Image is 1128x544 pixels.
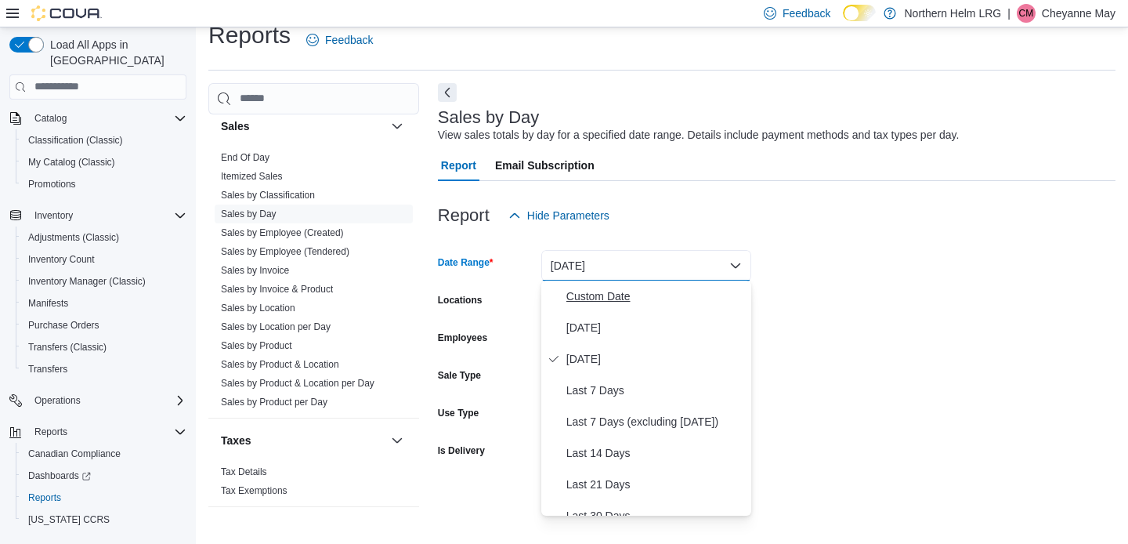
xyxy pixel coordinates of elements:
[1018,4,1033,23] span: CM
[22,175,82,194] a: Promotions
[221,359,339,370] a: Sales by Product & Location
[438,256,493,269] label: Date Range
[16,358,193,380] button: Transfers
[541,250,751,281] button: [DATE]
[28,231,119,244] span: Adjustments (Classic)
[34,209,73,222] span: Inventory
[31,5,102,21] img: Cova
[28,423,74,441] button: Reports
[221,118,385,134] button: Sales
[22,131,186,150] span: Classification (Classic)
[438,407,479,419] label: Use Type
[438,108,540,127] h3: Sales by Day
[28,363,67,375] span: Transfers
[566,444,745,462] span: Last 14 Days
[22,510,116,529] a: [US_STATE] CCRS
[16,248,193,270] button: Inventory Count
[221,190,315,201] a: Sales by Classification
[16,336,193,358] button: Transfers (Classic)
[22,444,186,463] span: Canadian Compliance
[300,24,379,56] a: Feedback
[388,431,407,450] button: Taxes
[441,150,476,181] span: Report
[34,394,81,407] span: Operations
[28,253,95,266] span: Inventory Count
[16,227,193,248] button: Adjustments (Classic)
[22,175,186,194] span: Promotions
[221,246,349,257] a: Sales by Employee (Tendered)
[22,488,67,507] a: Reports
[22,316,186,335] span: Purchase Orders
[22,153,121,172] a: My Catalog (Classic)
[22,360,186,379] span: Transfers
[208,462,419,506] div: Taxes
[388,117,407,136] button: Sales
[16,292,193,314] button: Manifests
[221,152,269,163] a: End Of Day
[22,250,186,269] span: Inventory Count
[22,294,186,313] span: Manifests
[28,109,73,128] button: Catalog
[44,37,186,68] span: Load All Apps in [GEOGRAPHIC_DATA]
[28,156,115,169] span: My Catalog (Classic)
[325,32,373,48] span: Feedback
[28,206,186,225] span: Inventory
[566,412,745,431] span: Last 7 Days (excluding [DATE])
[22,510,186,529] span: Washington CCRS
[208,20,291,51] h1: Reports
[221,433,385,448] button: Taxes
[22,131,129,150] a: Classification (Classic)
[566,350,745,368] span: [DATE]
[28,423,186,441] span: Reports
[438,294,483,306] label: Locations
[16,151,193,173] button: My Catalog (Classic)
[566,506,745,525] span: Last 30 Days
[28,470,91,482] span: Dashboards
[221,321,331,332] a: Sales by Location per Day
[22,338,186,357] span: Transfers (Classic)
[221,284,333,295] a: Sales by Invoice & Product
[34,426,67,438] span: Reports
[28,297,68,310] span: Manifests
[3,390,193,412] button: Operations
[3,205,193,227] button: Inventory
[438,83,457,102] button: Next
[566,381,745,400] span: Last 7 Days
[28,391,186,410] span: Operations
[1007,4,1010,23] p: |
[566,475,745,494] span: Last 21 Days
[221,466,267,477] a: Tax Details
[22,272,186,291] span: Inventory Manager (Classic)
[221,485,287,496] a: Tax Exemptions
[566,318,745,337] span: [DATE]
[843,5,876,21] input: Dark Mode
[28,319,99,332] span: Purchase Orders
[438,369,481,382] label: Sale Type
[438,206,490,225] h3: Report
[28,275,146,288] span: Inventory Manager (Classic)
[28,134,123,147] span: Classification (Classic)
[28,178,76,190] span: Promotions
[904,4,1001,23] p: Northern Helm LRG
[3,107,193,129] button: Catalog
[221,397,327,408] a: Sales by Product per Day
[22,444,127,463] a: Canadian Compliance
[28,491,61,504] span: Reports
[22,466,186,485] span: Dashboards
[208,148,419,418] div: Sales
[438,332,487,344] label: Employees
[28,391,87,410] button: Operations
[3,421,193,443] button: Reports
[221,118,250,134] h3: Sales
[16,314,193,336] button: Purchase Orders
[28,206,79,225] button: Inventory
[1042,4,1115,23] p: Cheyanne May
[16,509,193,531] button: [US_STATE] CCRS
[221,171,283,182] a: Itemized Sales
[22,250,101,269] a: Inventory Count
[22,488,186,507] span: Reports
[221,209,277,219] a: Sales by Day
[22,294,74,313] a: Manifests
[221,303,295,314] a: Sales by Location
[221,265,289,276] a: Sales by Invoice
